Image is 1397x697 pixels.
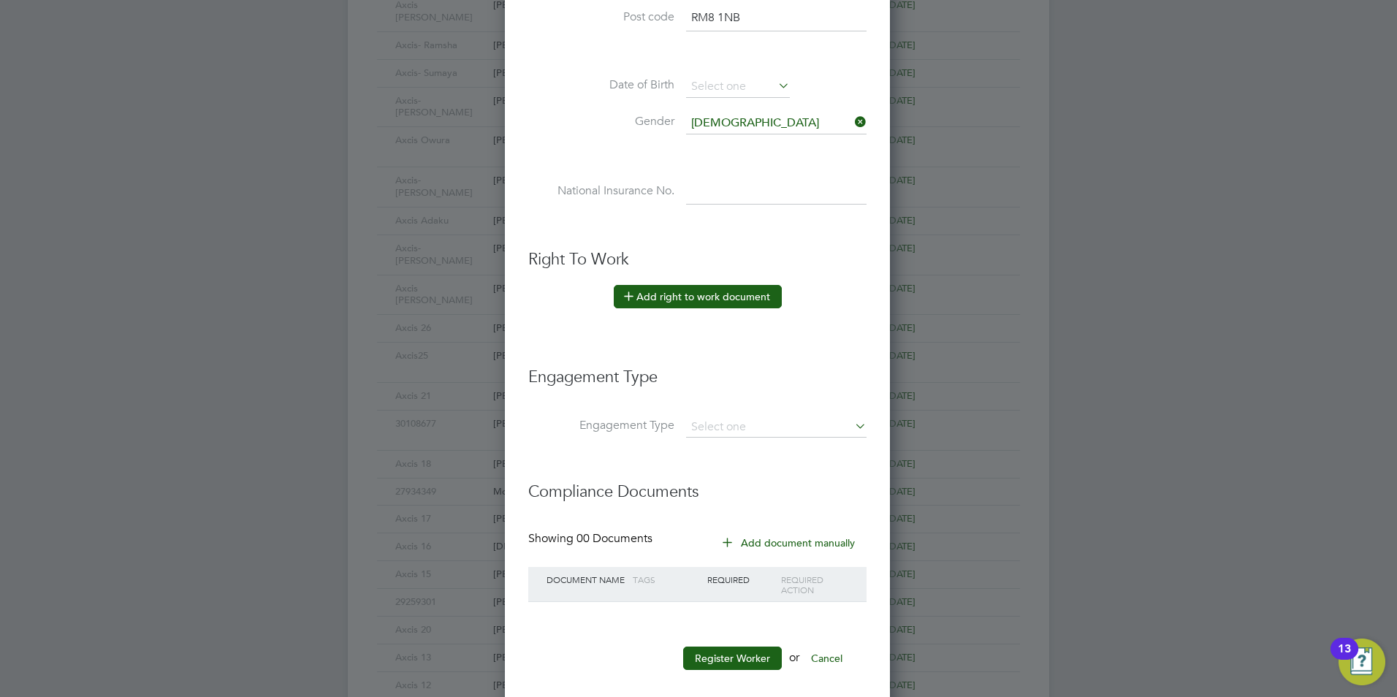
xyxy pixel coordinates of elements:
[704,567,778,592] div: Required
[528,77,674,93] label: Date of Birth
[576,531,652,546] span: 00 Documents
[1339,639,1385,685] button: Open Resource Center, 13 new notifications
[528,9,674,25] label: Post code
[543,567,629,592] div: Document Name
[528,183,674,199] label: National Insurance No.
[799,647,854,670] button: Cancel
[686,76,790,98] input: Select one
[629,567,704,592] div: Tags
[686,113,867,134] input: Select one
[614,285,782,308] button: Add right to work document
[528,418,674,433] label: Engagement Type
[1338,649,1351,668] div: 13
[528,352,867,388] h3: Engagement Type
[528,249,867,270] h3: Right To Work
[528,467,867,503] h3: Compliance Documents
[528,647,867,685] li: or
[686,417,867,438] input: Select one
[528,531,655,546] div: Showing
[528,114,674,129] label: Gender
[683,647,782,670] button: Register Worker
[777,567,852,602] div: Required Action
[712,531,867,555] button: Add document manually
